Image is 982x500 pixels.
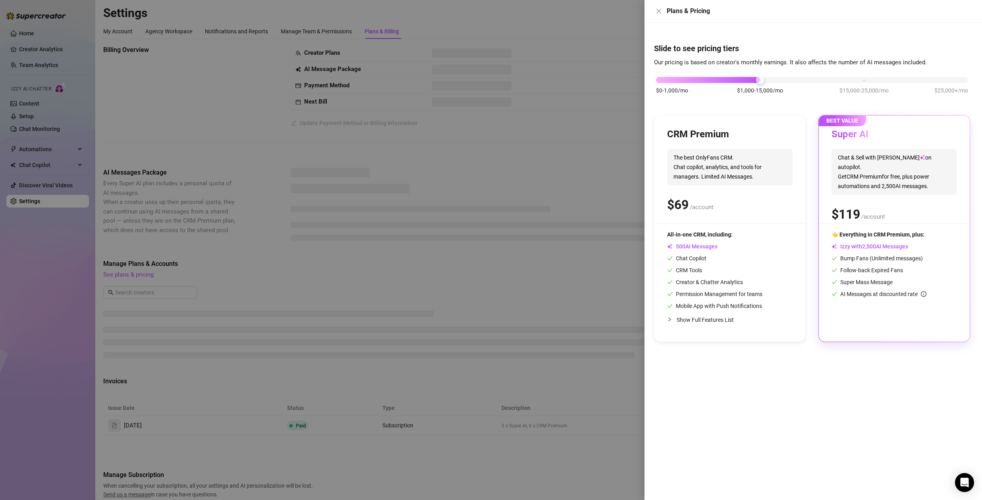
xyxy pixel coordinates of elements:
span: check [832,256,837,261]
div: Open Intercom Messenger [955,473,974,492]
span: Chat & Sell with [PERSON_NAME] on autopilot. Get CRM Premium for free, plus power automations and... [832,149,957,195]
h3: Super AI [832,128,868,141]
span: Permission Management for teams [667,291,762,297]
span: check [832,291,837,297]
span: All-in-one CRM, including: [667,231,733,238]
span: Creator & Chatter Analytics [667,279,743,285]
span: Show Full Features List [677,317,734,323]
span: $ [832,207,860,222]
button: Close [654,6,664,16]
span: collapsed [667,317,672,322]
span: /account [690,204,714,211]
span: BEST VALUE [818,115,866,126]
span: $1,000-15,000/mo [737,86,783,95]
span: Izzy with AI Messages [832,243,908,250]
span: check [667,291,673,297]
span: close [656,8,662,14]
h3: CRM Premium [667,128,729,141]
h4: Slide to see pricing tiers [654,43,972,54]
span: check [667,267,673,273]
div: Show Full Features List [667,310,793,329]
span: check [832,267,837,273]
span: Bump Fans (Unlimited messages) [832,255,923,262]
span: check [667,279,673,285]
span: Mobile App with Push Notifications [667,303,762,309]
div: Plans & Pricing [667,6,972,16]
span: $15,000-25,000/mo [839,86,889,95]
span: CRM Tools [667,267,702,273]
span: $25,000+/mo [934,86,968,95]
span: AI Messages at discounted rate [840,291,926,297]
span: check [667,303,673,309]
span: /account [861,213,885,220]
span: 👈 Everything in CRM Premium, plus: [832,231,924,238]
span: $0-1,000/mo [656,86,688,95]
span: Super Mass Message [832,279,893,285]
span: Chat Copilot [667,255,706,262]
span: $ [667,197,689,212]
span: Our pricing is based on creator's monthly earnings. It also affects the number of AI messages inc... [654,59,927,66]
span: info-circle [921,291,926,297]
span: AI Messages [667,243,718,250]
span: check [667,256,673,261]
span: Follow-back Expired Fans [832,267,903,273]
span: The best OnlyFans CRM. Chat copilot, analytics, and tools for managers. Limited AI Messages. [667,149,793,185]
span: check [832,279,837,285]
